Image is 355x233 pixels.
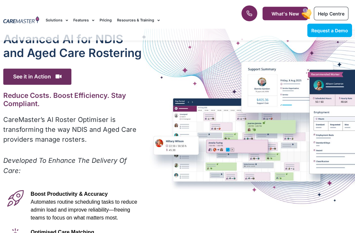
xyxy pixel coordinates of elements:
a: Solutions [46,9,68,31]
a: Resources & Training [117,9,160,31]
span: Help Centre [318,11,344,16]
em: Developed To Enhance The Delivery Of Care: [3,157,127,175]
nav: Menu [46,9,226,31]
a: Pricing [100,9,112,31]
span: Automates routine scheduling tasks to reduce admin load and improve reliability—freeing teams to ... [31,199,137,220]
a: Help Centre [314,7,348,20]
span: Boost Productivity & Accuracy [31,191,107,197]
a: What's New [262,7,308,20]
a: Request a Demo [307,24,352,37]
img: CareMaster Logo [3,16,39,24]
a: Features [73,9,94,31]
p: CareMaster’s AI Roster Optimiser is transforming the way NDIS and Aged Care providers manage rost... [3,115,142,145]
span: Request a Demo [311,28,348,33]
h2: Reduce Costs. Boost Efficiency. Stay Compliant. [3,92,142,108]
span: See it in Action [3,69,71,85]
span: What's New [271,11,299,16]
h1: Advanced Al for NDIS and Aged Care Rostering [3,32,142,60]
